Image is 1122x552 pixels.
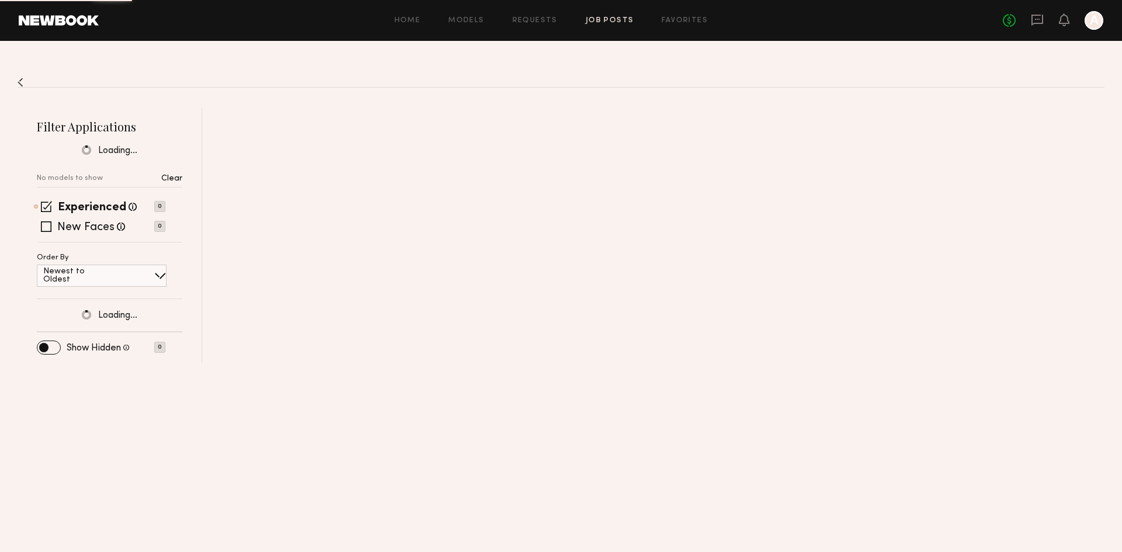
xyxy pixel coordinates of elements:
[37,119,182,134] h2: Filter Applications
[37,175,103,182] p: No models to show
[1085,11,1103,30] a: A
[18,78,23,87] img: Back to previous page
[37,254,69,262] p: Order By
[58,202,126,214] label: Experienced
[98,311,137,321] span: Loading…
[67,343,121,353] label: Show Hidden
[57,222,115,234] label: New Faces
[98,146,137,156] span: Loading…
[154,201,165,212] p: 0
[662,17,708,25] a: Favorites
[448,17,484,25] a: Models
[161,175,182,183] p: Clear
[43,268,113,284] p: Newest to Oldest
[394,17,421,25] a: Home
[154,221,165,232] p: 0
[512,17,557,25] a: Requests
[586,17,634,25] a: Job Posts
[154,342,165,353] p: 0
